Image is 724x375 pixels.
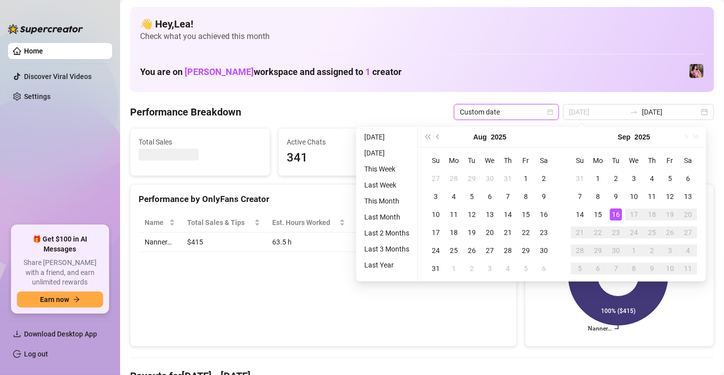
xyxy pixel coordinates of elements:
div: 28 [502,244,514,256]
button: Previous month (PageUp) [433,127,444,147]
td: 2025-08-29 [517,241,535,259]
td: 2025-09-20 [679,205,697,223]
td: 2025-08-22 [517,223,535,241]
div: 27 [484,244,496,256]
span: Download Desktop App [24,330,97,338]
td: 2025-09-07 [571,187,589,205]
div: 15 [520,208,532,220]
td: 2025-09-22 [589,223,607,241]
th: Fr [661,151,679,169]
td: 2025-10-04 [679,241,697,259]
td: 2025-09-08 [589,187,607,205]
span: 🎁 Get $100 in AI Messages [17,234,103,254]
div: 20 [484,226,496,238]
td: 2025-10-09 [643,259,661,277]
div: 6 [484,190,496,202]
td: 2025-08-21 [499,223,517,241]
span: Share [PERSON_NAME] with a friend, and earn unlimited rewards [17,258,103,287]
div: 6 [682,172,694,184]
td: 2025-09-24 [625,223,643,241]
td: 2025-08-11 [445,205,463,223]
div: 5 [520,262,532,274]
div: 19 [664,208,676,220]
span: to [630,108,638,116]
li: [DATE] [360,131,413,143]
td: 2025-09-26 [661,223,679,241]
span: arrow-right [73,296,80,303]
td: 2025-08-14 [499,205,517,223]
div: 25 [646,226,658,238]
a: Discover Viral Videos [24,72,92,80]
td: 2025-10-10 [661,259,679,277]
div: 22 [592,226,604,238]
td: 2025-08-26 [463,241,481,259]
div: 31 [574,172,586,184]
td: 2025-08-30 [535,241,553,259]
td: 2025-09-06 [535,259,553,277]
div: 28 [448,172,460,184]
td: 2025-08-09 [535,187,553,205]
div: 21 [574,226,586,238]
td: 2025-08-10 [427,205,445,223]
td: 2025-10-07 [607,259,625,277]
img: logo-BBDzfeDw.svg [8,24,83,34]
div: 12 [466,208,478,220]
td: 2025-09-19 [661,205,679,223]
div: 23 [538,226,550,238]
td: 2025-09-17 [625,205,643,223]
th: Su [571,151,589,169]
td: 2025-07-30 [481,169,499,187]
div: 29 [466,172,478,184]
div: 24 [628,226,640,238]
input: Start date [569,106,626,117]
td: 2025-09-27 [679,223,697,241]
div: 3 [628,172,640,184]
li: This Week [360,163,413,175]
div: 3 [484,262,496,274]
span: Total Sales & Tips [187,217,252,228]
span: calendar [547,109,553,115]
th: Th [643,151,661,169]
td: 2025-08-19 [463,223,481,241]
td: 2025-08-12 [463,205,481,223]
div: 9 [646,262,658,274]
td: 2025-08-25 [445,241,463,259]
div: 12 [664,190,676,202]
td: 2025-08-06 [481,187,499,205]
input: End date [642,106,699,117]
li: Last 2 Months [360,227,413,239]
div: 8 [520,190,532,202]
td: 2025-08-28 [499,241,517,259]
td: 2025-09-28 [571,241,589,259]
div: 2 [466,262,478,274]
li: Last Month [360,211,413,223]
li: Last 3 Months [360,243,413,255]
th: We [481,151,499,169]
li: Last Week [360,179,413,191]
td: 2025-09-04 [499,259,517,277]
td: 2025-07-28 [445,169,463,187]
td: 2025-09-03 [481,259,499,277]
td: 2025-08-04 [445,187,463,205]
td: 2025-09-16 [607,205,625,223]
div: 31 [502,172,514,184]
td: 2025-09-06 [679,169,697,187]
td: 2025-10-01 [625,241,643,259]
td: 2025-09-03 [625,169,643,187]
div: 11 [448,208,460,220]
td: 2025-09-04 [643,169,661,187]
td: 2025-08-15 [517,205,535,223]
th: Sales / Hour [351,213,416,232]
td: 2025-07-27 [427,169,445,187]
th: Sa [535,151,553,169]
div: 23 [610,226,622,238]
td: 2025-09-01 [445,259,463,277]
div: 6 [592,262,604,274]
div: 1 [628,244,640,256]
div: 17 [430,226,442,238]
td: 2025-09-13 [679,187,697,205]
span: 341 [287,148,410,167]
span: Custom date [460,104,553,119]
div: 18 [448,226,460,238]
div: 11 [646,190,658,202]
